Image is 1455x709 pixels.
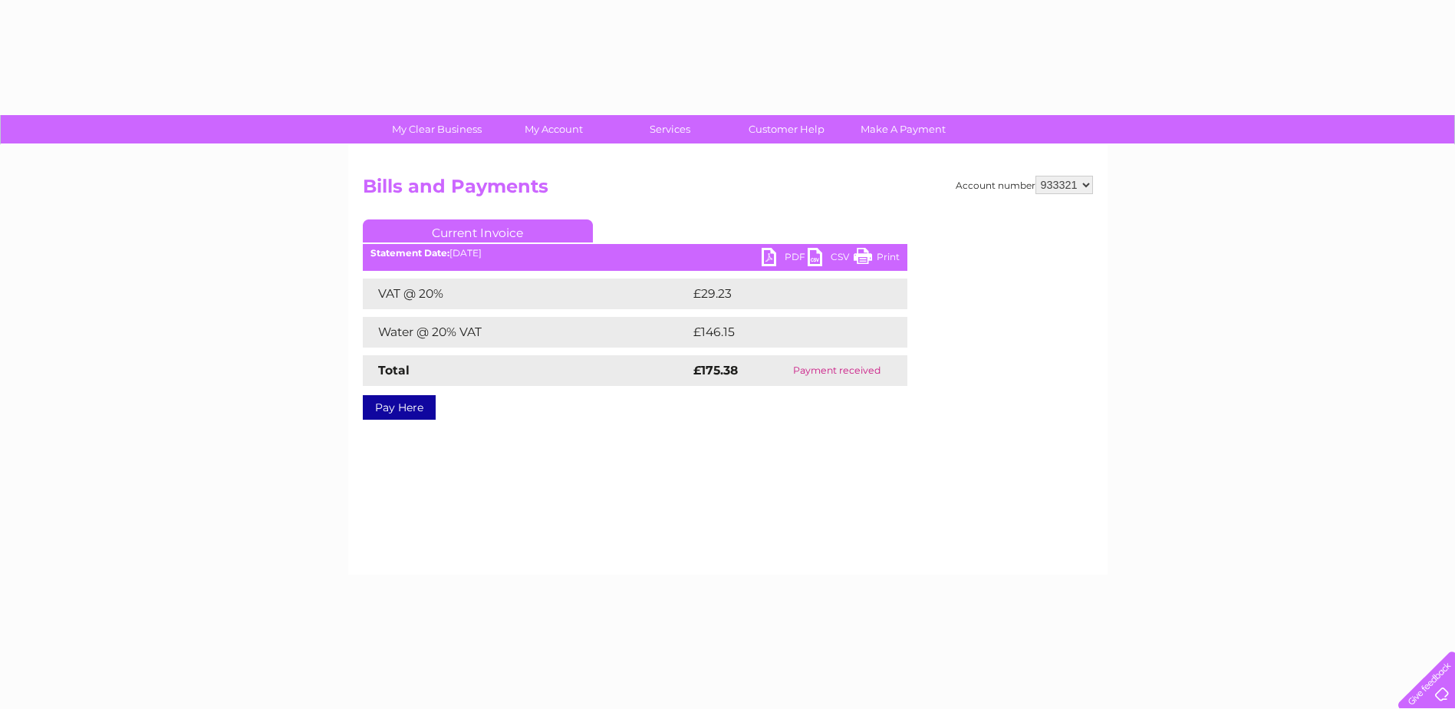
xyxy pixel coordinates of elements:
h2: Bills and Payments [363,176,1093,205]
a: Current Invoice [363,219,593,242]
a: Make A Payment [840,115,966,143]
a: My Clear Business [374,115,500,143]
a: Pay Here [363,395,436,420]
a: Services [607,115,733,143]
b: Statement Date: [370,247,449,259]
td: Payment received [766,355,907,386]
strong: Total [378,363,410,378]
a: CSV [808,248,854,270]
a: My Account [490,115,617,143]
strong: £175.38 [693,363,738,378]
td: VAT @ 20% [363,279,690,309]
a: PDF [762,248,808,270]
td: £146.15 [690,317,878,348]
div: Account number [956,176,1093,194]
a: Customer Help [723,115,850,143]
td: Water @ 20% VAT [363,317,690,348]
a: Print [854,248,900,270]
td: £29.23 [690,279,876,309]
div: [DATE] [363,248,907,259]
